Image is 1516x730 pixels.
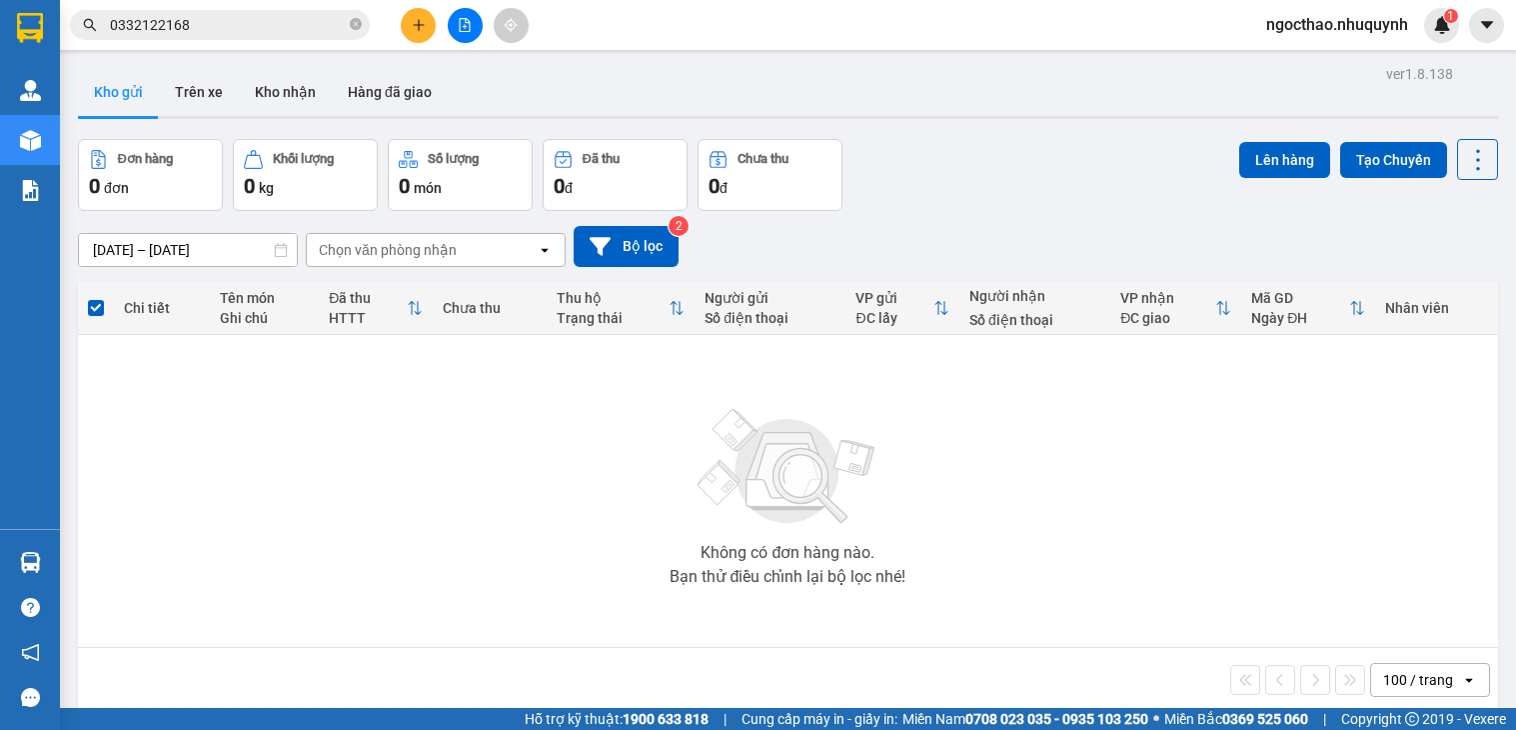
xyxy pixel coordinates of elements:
span: 1 [1447,9,1454,23]
div: Mã GD [1251,290,1349,306]
div: Đã thu [583,152,620,166]
strong: 0708 023 035 - 0935 103 250 [965,711,1148,727]
strong: 0369 525 060 [1222,711,1308,727]
sup: 2 [669,216,689,236]
div: Đã thu [329,290,407,306]
input: Tìm tên, số ĐT hoặc mã đơn [110,14,346,36]
div: Tên món [220,290,309,306]
span: message [21,688,40,707]
span: 0 [554,174,565,198]
button: Lên hàng [1239,142,1330,178]
span: ⚪️ [1153,715,1159,723]
span: đ [720,180,728,196]
span: 0 [709,174,720,198]
span: Miền Bắc [1164,708,1308,730]
span: Hỗ trợ kỹ thuật: [525,708,709,730]
th: Toggle SortBy [319,282,433,335]
th: Toggle SortBy [547,282,696,335]
div: Chưa thu [443,300,537,316]
span: caret-down [1478,16,1496,34]
strong: 1900 633 818 [623,711,709,727]
button: Số lượng0món [388,139,533,211]
div: Chọn văn phòng nhận [319,240,457,260]
button: Kho gửi [78,68,159,116]
button: Tạo Chuyến [1340,142,1447,178]
button: Kho nhận [239,68,332,116]
button: Bộ lọc [574,226,679,267]
span: copyright [1405,712,1419,726]
img: logo-vxr [17,13,43,43]
span: notification [21,643,40,662]
span: close-circle [350,18,362,30]
button: Đơn hàng0đơn [78,139,223,211]
span: file-add [458,18,472,32]
div: Đơn hàng [118,152,173,166]
button: file-add [448,8,483,43]
div: Chưa thu [738,152,788,166]
sup: 1 [1444,9,1458,23]
button: Khối lượng0kg [233,139,378,211]
svg: open [1461,672,1477,688]
div: Số điện thoại [969,312,1100,328]
span: đ [565,180,573,196]
span: đơn [104,180,129,196]
div: VP gửi [855,290,933,306]
button: aim [494,8,529,43]
span: Miền Nam [902,708,1148,730]
span: plus [412,18,426,32]
div: Chi tiết [124,300,200,316]
button: Đã thu0đ [543,139,688,211]
span: 0 [399,174,410,198]
span: question-circle [21,598,40,617]
img: solution-icon [20,180,41,201]
span: close-circle [350,16,362,35]
th: Toggle SortBy [845,282,959,335]
div: Số điện thoại [705,310,835,326]
img: icon-new-feature [1433,16,1451,34]
div: Ghi chú [220,310,309,326]
svg: open [537,242,553,258]
span: 0 [244,174,255,198]
img: warehouse-icon [20,80,41,101]
div: Nhân viên [1385,300,1487,316]
div: Người gửi [705,290,835,306]
div: Ngày ĐH [1251,310,1349,326]
span: search [83,18,97,32]
div: Thu hộ [557,290,670,306]
span: 0 [89,174,100,198]
span: Cung cấp máy in - giấy in: [742,708,897,730]
div: Khối lượng [273,152,334,166]
span: | [724,708,727,730]
button: Trên xe [159,68,239,116]
img: svg+xml;base64,PHN2ZyBjbGFzcz0ibGlzdC1wbHVnX19zdmciIHhtbG5zPSJodHRwOi8vd3d3LnczLm9yZy8yMDAwL3N2Zy... [688,397,887,537]
div: ver 1.8.138 [1386,63,1453,85]
span: | [1323,708,1326,730]
span: kg [259,180,274,196]
button: Chưa thu0đ [698,139,842,211]
img: warehouse-icon [20,130,41,151]
div: Bạn thử điều chỉnh lại bộ lọc nhé! [670,569,905,585]
div: Người nhận [969,288,1100,304]
div: HTTT [329,310,407,326]
input: Select a date range. [79,234,297,266]
button: Hàng đã giao [332,68,448,116]
button: caret-down [1469,8,1504,43]
span: món [414,180,442,196]
span: aim [504,18,518,32]
th: Toggle SortBy [1110,282,1241,335]
img: warehouse-icon [20,552,41,573]
div: ĐC giao [1120,310,1215,326]
div: VP nhận [1120,290,1215,306]
span: ngocthao.nhuquynh [1250,12,1424,37]
div: ĐC lấy [855,310,933,326]
div: 100 / trang [1383,670,1453,690]
button: plus [401,8,436,43]
th: Toggle SortBy [1241,282,1375,335]
div: Trạng thái [557,310,670,326]
div: Số lượng [428,152,479,166]
div: Không có đơn hàng nào. [701,545,874,561]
